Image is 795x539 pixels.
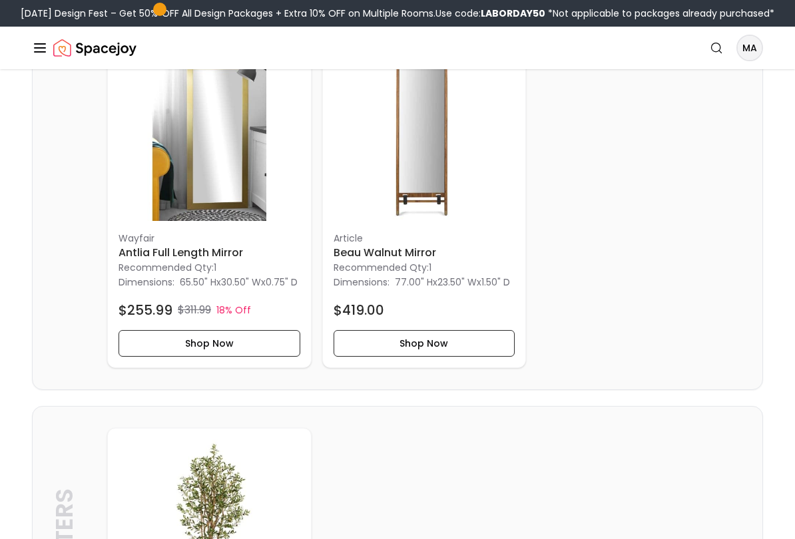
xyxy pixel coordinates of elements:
[481,7,545,20] b: LABORDAY50
[119,274,174,290] p: Dimensions:
[221,275,261,289] span: 30.50" W
[435,7,545,20] span: Use code:
[53,35,136,61] a: Spacejoy
[738,36,762,60] span: MA
[334,39,515,221] img: Beau Walnut Mirror image
[119,245,300,261] h6: Antlia Full Length Mirror
[736,35,763,61] button: MA
[119,39,300,221] img: Antlia Full Length Mirror image
[21,7,774,20] div: [DATE] Design Fest – Get 50% OFF All Design Packages + Extra 10% OFF on Multiple Rooms.
[180,275,216,289] span: 65.50" H
[119,330,300,357] button: Shop Now
[395,275,510,289] p: x x
[180,275,298,289] p: x x
[53,35,136,61] img: Spacejoy Logo
[545,7,774,20] span: *Not applicable to packages already purchased*
[395,275,433,289] span: 77.00" H
[334,261,515,274] p: Recommended Qty: 1
[334,301,384,319] h4: $419.00
[481,275,510,289] span: 1.50" D
[334,274,390,290] p: Dimensions:
[437,275,477,289] span: 23.50" W
[322,28,527,368] a: Beau Walnut Mirror imageArticleBeau Walnut MirrorRecommended Qty:1Dimensions:77.00" Hx23.50" Wx1....
[322,28,527,368] div: Beau Walnut Mirror
[334,232,515,245] p: Article
[178,302,211,318] p: $311.99
[119,232,300,245] p: Wayfair
[216,303,251,317] p: 18% Off
[107,28,312,368] a: Antlia Full Length Mirror imageWayfairAntlia Full Length MirrorRecommended Qty:1Dimensions:65.50"...
[334,330,515,357] button: Shop Now
[119,261,300,274] p: Recommended Qty: 1
[119,301,172,319] h4: $255.99
[32,27,763,69] nav: Global
[266,275,298,289] span: 0.75" D
[334,245,515,261] h6: Beau Walnut Mirror
[107,28,312,368] div: Antlia Full Length Mirror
